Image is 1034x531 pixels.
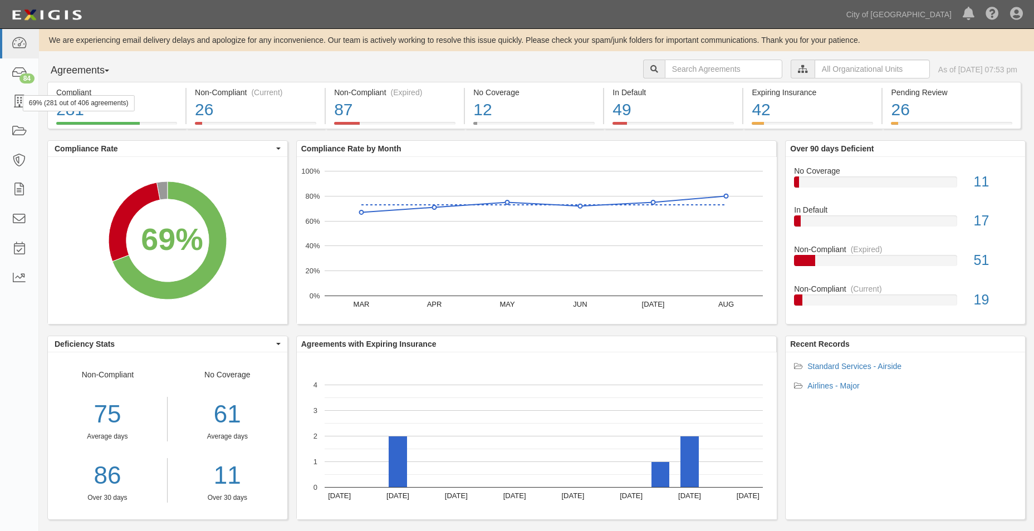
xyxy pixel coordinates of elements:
[445,491,468,500] text: [DATE]
[56,87,177,98] div: Compliant
[612,87,734,98] div: In Default
[187,122,325,131] a: Non-Compliant(Current)26
[19,73,35,83] div: 84
[48,397,167,432] div: 75
[807,362,901,371] a: Standard Services - Airside
[23,95,135,111] div: 69% (281 out of 406 agreements)
[786,204,1025,215] div: In Default
[313,406,317,415] text: 3
[986,8,999,21] i: Help Center - Complianz
[465,122,603,131] a: No Coverage12
[790,144,874,153] b: Over 90 days Deficient
[297,352,777,519] svg: A chart.
[39,35,1034,46] div: We are experiencing email delivery delays and apologize for any inconvenience. Our team is active...
[391,87,423,98] div: (Expired)
[305,267,320,275] text: 20%
[938,64,1017,75] div: As of [DATE] 07:53 pm
[841,3,957,26] a: City of [GEOGRAPHIC_DATA]
[641,300,664,308] text: [DATE]
[47,60,131,82] button: Agreements
[620,491,643,500] text: [DATE]
[48,432,167,441] div: Average days
[851,244,883,255] div: (Expired)
[176,432,279,441] div: Average days
[313,483,317,491] text: 0
[891,87,1012,98] div: Pending Review
[55,143,273,154] span: Compliance Rate
[561,491,584,500] text: [DATE]
[195,87,316,98] div: Non-Compliant (Current)
[815,60,930,78] input: All Organizational Units
[752,98,873,122] div: 42
[313,432,317,440] text: 2
[176,458,279,493] a: 11
[48,493,167,503] div: Over 30 days
[612,98,734,122] div: 49
[301,167,320,175] text: 100%
[786,283,1025,294] div: Non-Compliant
[48,157,287,324] svg: A chart.
[499,300,515,308] text: MAY
[718,300,734,308] text: AUG
[503,491,526,500] text: [DATE]
[301,340,437,348] b: Agreements with Expiring Insurance
[305,242,320,250] text: 40%
[176,493,279,503] div: Over 30 days
[678,491,701,500] text: [DATE]
[966,211,1025,231] div: 17
[8,5,85,25] img: logo-5460c22ac91f19d4615b14bd174203de0afe785f0fc80cf4dbbc73dc1793850b.png
[966,172,1025,192] div: 11
[794,283,1017,314] a: Non-Compliant(Current)19
[473,87,595,98] div: No Coverage
[966,290,1025,310] div: 19
[353,300,369,308] text: MAR
[851,283,882,294] div: (Current)
[55,338,273,350] span: Deficiency Stats
[309,292,320,300] text: 0%
[297,157,777,324] svg: A chart.
[386,491,409,500] text: [DATE]
[794,204,1017,244] a: In Default17
[665,60,782,78] input: Search Agreements
[48,336,287,352] button: Deficiency Stats
[305,217,320,225] text: 60%
[334,98,455,122] div: 87
[794,244,1017,283] a: Non-Compliant(Expired)51
[334,87,455,98] div: Non-Compliant (Expired)
[195,98,316,122] div: 26
[313,458,317,466] text: 1
[48,369,168,503] div: Non-Compliant
[251,87,282,98] div: (Current)
[168,369,287,503] div: No Coverage
[737,491,759,500] text: [DATE]
[48,458,167,493] a: 86
[790,340,850,348] b: Recent Records
[48,141,287,156] button: Compliance Rate
[427,300,442,308] text: APR
[313,381,317,389] text: 4
[326,122,464,131] a: Non-Compliant(Expired)87
[786,165,1025,176] div: No Coverage
[176,397,279,432] div: 61
[473,98,595,122] div: 12
[301,144,401,153] b: Compliance Rate by Month
[807,381,859,390] a: Airlines - Major
[891,98,1012,122] div: 26
[794,165,1017,205] a: No Coverage11
[141,218,203,262] div: 69%
[328,491,351,500] text: [DATE]
[47,122,185,131] a: Compliant28169% (281 out of 406 agreements)
[883,122,1021,131] a: Pending Review26
[604,122,742,131] a: In Default49
[786,244,1025,255] div: Non-Compliant
[743,122,881,131] a: Expiring Insurance42
[573,300,587,308] text: JUN
[966,250,1025,271] div: 51
[752,87,873,98] div: Expiring Insurance
[305,192,320,200] text: 80%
